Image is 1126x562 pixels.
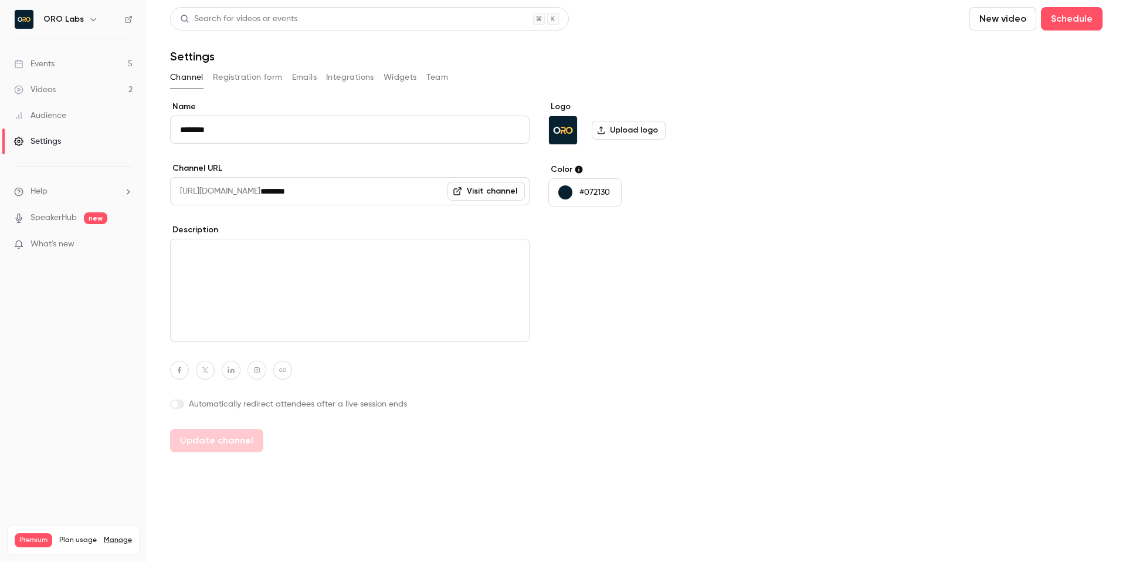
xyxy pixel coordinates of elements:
button: Team [426,68,449,87]
span: Help [30,185,48,198]
span: [URL][DOMAIN_NAME] [170,177,260,205]
a: Visit channel [447,182,525,201]
span: Premium [15,533,52,547]
div: Events [14,58,55,70]
button: Integrations [326,68,374,87]
label: Automatically redirect attendees after a live session ends [170,398,530,410]
a: Manage [104,536,132,545]
section: Logo [548,101,728,145]
a: SpeakerHub [30,212,77,224]
div: Audience [14,110,66,121]
div: Settings [14,136,61,147]
span: Plan usage [59,536,97,545]
li: help-dropdown-opener [14,185,133,198]
label: Upload logo [592,121,666,140]
span: new [84,212,107,224]
div: Videos [14,84,56,96]
button: Widgets [384,68,417,87]
button: Emails [292,68,317,87]
iframe: Noticeable Trigger [118,239,133,250]
label: Name [170,101,530,113]
label: Logo [548,101,728,113]
button: New video [969,7,1036,31]
button: Schedule [1041,7,1103,31]
span: What's new [30,238,74,250]
label: Description [170,224,530,236]
img: ORO Labs [15,10,33,29]
div: Search for videos or events [180,13,297,25]
p: #072130 [579,187,610,198]
h6: ORO Labs [43,13,84,25]
img: ORO Labs [549,116,577,144]
button: Channel [170,68,204,87]
button: Registration form [213,68,283,87]
button: #072130 [548,178,622,206]
label: Color [548,164,728,175]
label: Channel URL [170,162,530,174]
h1: Settings [170,49,215,63]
